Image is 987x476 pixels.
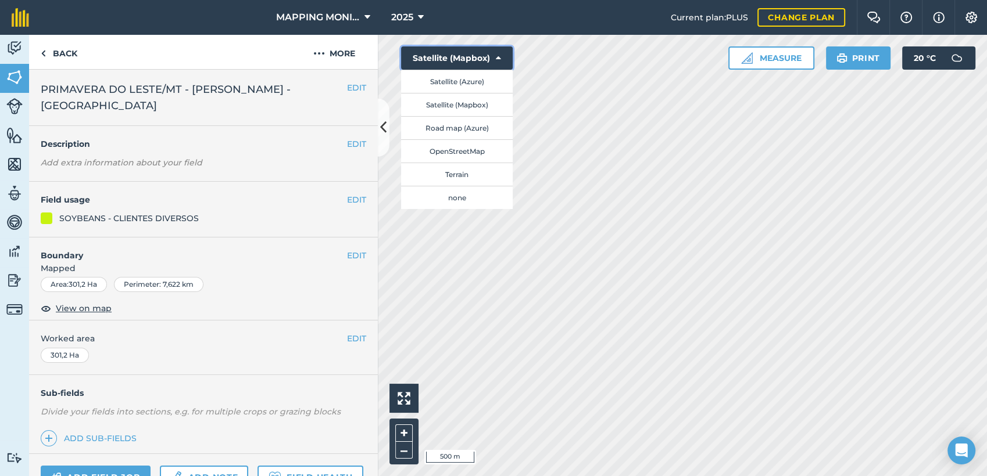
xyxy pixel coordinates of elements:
img: svg+xml;base64,PD94bWwgdmVyc2lvbj0iMS4wIiBlbmNvZGluZz0idXRmLTgiPz4KPCEtLSBHZW5lcmF0b3I6IEFkb2JlIE... [945,46,968,70]
h4: Boundary [29,237,347,262]
button: EDIT [347,193,366,206]
button: Measure [728,46,814,70]
img: svg+xml;base64,PD94bWwgdmVyc2lvbj0iMS4wIiBlbmNvZGluZz0idXRmLTgiPz4KPCEtLSBHZW5lcmF0b3I6IEFkb2JlIE... [6,185,23,202]
img: svg+xml;base64,PHN2ZyB4bWxucz0iaHR0cDovL3d3dy53My5vcmcvMjAwMC9zdmciIHdpZHRoPSI1NiIgaGVpZ2h0PSI2MC... [6,68,23,86]
h4: Description [41,138,366,150]
img: A question mark icon [899,12,913,23]
img: svg+xml;base64,PHN2ZyB4bWxucz0iaHR0cDovL3d3dy53My5vcmcvMjAwMC9zdmciIHdpZHRoPSI5IiBoZWlnaHQ9IjI0Ii... [41,46,46,60]
button: Satellite (Mapbox) [401,46,513,70]
img: A cog icon [964,12,978,23]
div: SOYBEANS - CLIENTES DIVERSOS [59,212,199,225]
button: View on map [41,301,112,315]
a: Change plan [757,8,845,27]
span: 2025 [391,10,413,24]
button: More [291,35,378,69]
button: Satellite (Azure) [401,70,513,93]
button: + [395,424,413,442]
img: svg+xml;base64,PHN2ZyB4bWxucz0iaHR0cDovL3d3dy53My5vcmcvMjAwMC9zdmciIHdpZHRoPSIxNyIgaGVpZ2h0PSIxNy... [933,10,945,24]
button: EDIT [347,249,366,262]
button: Satellite (Mapbox) [401,93,513,116]
img: Four arrows, one pointing top left, one top right, one bottom right and the last bottom left [398,392,410,405]
button: EDIT [347,138,366,150]
h4: Sub-fields [29,387,378,399]
img: svg+xml;base64,PD94bWwgdmVyc2lvbj0iMS4wIiBlbmNvZGluZz0idXRmLTgiPz4KPCEtLSBHZW5lcmF0b3I6IEFkb2JlIE... [6,243,23,260]
button: OpenStreetMap [401,139,513,163]
button: EDIT [347,81,366,94]
img: svg+xml;base64,PHN2ZyB4bWxucz0iaHR0cDovL3d3dy53My5vcmcvMjAwMC9zdmciIHdpZHRoPSIxNCIgaGVpZ2h0PSIyNC... [45,431,53,445]
img: svg+xml;base64,PHN2ZyB4bWxucz0iaHR0cDovL3d3dy53My5vcmcvMjAwMC9zdmciIHdpZHRoPSIyMCIgaGVpZ2h0PSIyNC... [313,46,325,60]
img: svg+xml;base64,PD94bWwgdmVyc2lvbj0iMS4wIiBlbmNvZGluZz0idXRmLTgiPz4KPCEtLSBHZW5lcmF0b3I6IEFkb2JlIE... [6,39,23,57]
a: Back [29,35,89,69]
button: EDIT [347,332,366,345]
img: Two speech bubbles overlapping with the left bubble in the forefront [867,12,881,23]
div: Area : 301,2 Ha [41,277,107,292]
button: none [401,186,513,209]
a: Add sub-fields [41,430,141,446]
span: Mapped [29,262,378,275]
div: 301,2 Ha [41,348,89,363]
div: Open Intercom Messenger [947,437,975,464]
span: PRIMAVERA DO LESTE/MT - [PERSON_NAME] - [GEOGRAPHIC_DATA] [41,81,347,114]
img: svg+xml;base64,PD94bWwgdmVyc2lvbj0iMS4wIiBlbmNvZGluZz0idXRmLTgiPz4KPCEtLSBHZW5lcmF0b3I6IEFkb2JlIE... [6,272,23,289]
button: Print [826,46,891,70]
button: Road map (Azure) [401,116,513,139]
img: fieldmargin Logo [12,8,29,27]
em: Add extra information about your field [41,157,202,168]
span: Current plan : PLUS [671,11,748,24]
img: svg+xml;base64,PHN2ZyB4bWxucz0iaHR0cDovL3d3dy53My5vcmcvMjAwMC9zdmciIHdpZHRoPSI1NiIgaGVpZ2h0PSI2MC... [6,156,23,173]
img: svg+xml;base64,PD94bWwgdmVyc2lvbj0iMS4wIiBlbmNvZGluZz0idXRmLTgiPz4KPCEtLSBHZW5lcmF0b3I6IEFkb2JlIE... [6,301,23,318]
img: svg+xml;base64,PD94bWwgdmVyc2lvbj0iMS4wIiBlbmNvZGluZz0idXRmLTgiPz4KPCEtLSBHZW5lcmF0b3I6IEFkb2JlIE... [6,98,23,114]
span: Worked area [41,332,366,345]
div: Perimeter : 7,622 km [114,277,203,292]
img: svg+xml;base64,PD94bWwgdmVyc2lvbj0iMS4wIiBlbmNvZGluZz0idXRmLTgiPz4KPCEtLSBHZW5lcmF0b3I6IEFkb2JlIE... [6,452,23,463]
h4: Field usage [41,193,347,206]
button: – [395,442,413,459]
img: Ruler icon [741,52,753,64]
img: svg+xml;base64,PHN2ZyB4bWxucz0iaHR0cDovL3d3dy53My5vcmcvMjAwMC9zdmciIHdpZHRoPSIxOCIgaGVpZ2h0PSIyNC... [41,301,51,315]
span: View on map [56,302,112,315]
img: svg+xml;base64,PHN2ZyB4bWxucz0iaHR0cDovL3d3dy53My5vcmcvMjAwMC9zdmciIHdpZHRoPSI1NiIgaGVpZ2h0PSI2MC... [6,127,23,144]
em: Divide your fields into sections, e.g. for multiple crops or grazing blocks [41,406,341,417]
img: svg+xml;base64,PD94bWwgdmVyc2lvbj0iMS4wIiBlbmNvZGluZz0idXRmLTgiPz4KPCEtLSBHZW5lcmF0b3I6IEFkb2JlIE... [6,214,23,231]
button: 20 °C [902,46,975,70]
img: svg+xml;base64,PHN2ZyB4bWxucz0iaHR0cDovL3d3dy53My5vcmcvMjAwMC9zdmciIHdpZHRoPSIxOSIgaGVpZ2h0PSIyNC... [836,51,847,65]
span: 20 ° C [914,46,936,70]
span: MAPPING MONITORAMENTO AGRICOLA [276,10,360,24]
button: Terrain [401,163,513,186]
